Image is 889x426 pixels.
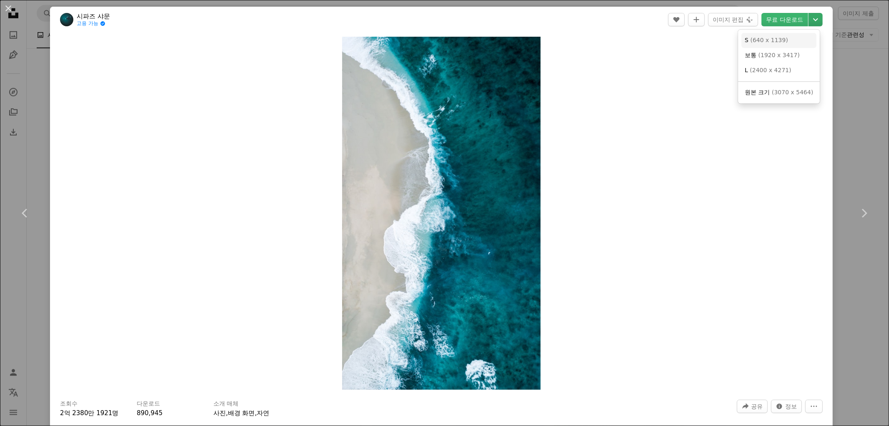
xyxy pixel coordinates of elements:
span: ( 640 x 1139 ) [750,37,788,43]
span: ( 2400 x 4271 ) [750,67,791,73]
span: S [745,37,749,43]
span: ( 1920 x 3417 ) [759,52,800,58]
span: ( 3070 x 5464 ) [772,89,813,96]
span: L [745,67,748,73]
span: 보통 [745,52,756,58]
div: 다운로드 크기 선택 [738,30,820,103]
span: 원본 크기 [745,89,770,96]
button: 다운로드 크기 선택 [809,13,823,26]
